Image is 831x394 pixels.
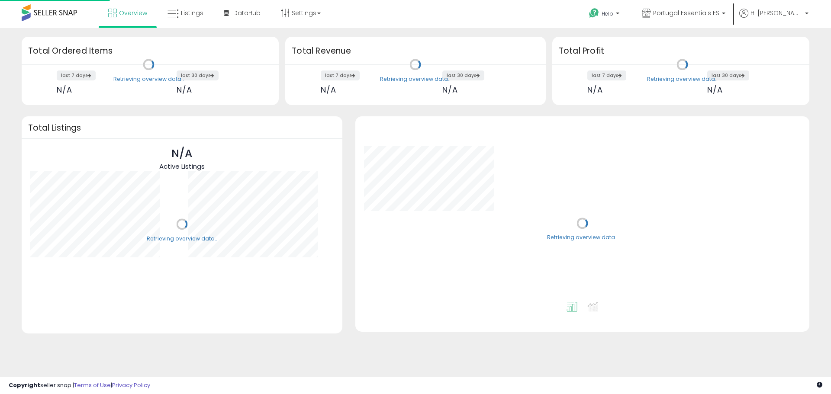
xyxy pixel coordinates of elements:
span: Help [602,10,613,17]
div: Retrieving overview data.. [113,75,184,83]
a: Help [582,1,628,28]
span: Listings [181,9,203,17]
span: Overview [119,9,147,17]
a: Hi [PERSON_NAME] [739,9,808,28]
a: Terms of Use [74,381,111,389]
div: Retrieving overview data.. [647,75,718,83]
span: Portugal Essentials ES [653,9,719,17]
span: Hi [PERSON_NAME] [750,9,802,17]
i: Get Help [589,8,599,19]
strong: Copyright [9,381,40,389]
a: Privacy Policy [112,381,150,389]
span: DataHub [233,9,261,17]
div: Retrieving overview data.. [147,235,217,243]
div: Retrieving overview data.. [380,75,451,83]
div: seller snap | | [9,381,150,390]
div: Retrieving overview data.. [547,234,618,242]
